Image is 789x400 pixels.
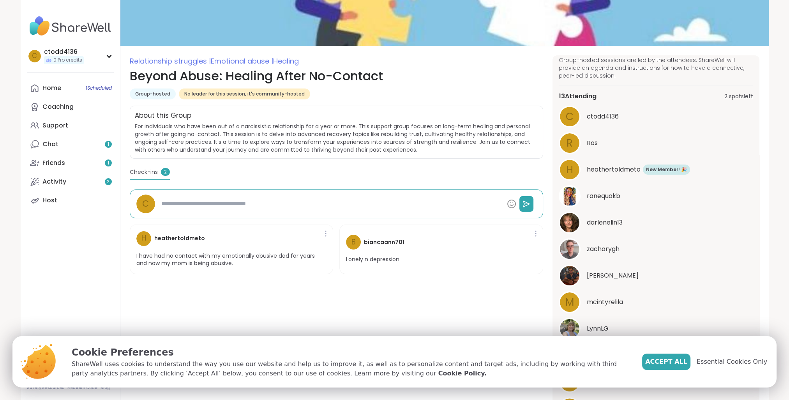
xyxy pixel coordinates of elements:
span: zacharygh [587,244,620,254]
span: Relationship struggles | [130,56,211,66]
div: Home [42,84,61,92]
span: No leader for this session, it's community-hosted [184,91,305,97]
a: ranequakbranequakb [559,185,753,207]
div: Host [42,196,57,205]
a: Blog [101,385,110,391]
a: Coaching [27,97,114,116]
a: Home1Scheduled [27,79,114,97]
a: cctodd4136 [559,106,753,127]
div: Friends [42,159,65,167]
span: h [141,233,146,244]
img: Anchit [560,266,579,285]
a: hheathertoldmetoNew Member! 🎉 [559,159,753,181]
span: ctodd4136 [587,112,619,121]
a: Redeem Code [67,385,97,391]
a: Host [27,191,114,210]
span: heathertoldmeto [587,165,641,174]
span: 2 spots left [724,92,753,101]
span: New Member! 🎉 [646,166,687,173]
span: c [566,109,574,124]
div: Support [42,121,68,130]
span: Emotional abuse | [211,56,273,66]
span: 2 [161,168,170,176]
a: LynnLGLynnLG [559,318,753,340]
img: LynnLG [560,319,579,338]
span: Essential Cookies Only [697,357,767,366]
h1: Beyond Abuse: Healing After No-Contact [130,67,543,85]
h2: About this Group [135,111,191,121]
a: Safety Resources [27,385,64,391]
span: darlenelin13 [587,218,623,227]
h4: heathertoldmeto [154,234,205,242]
a: mmcintyrelila [559,291,753,313]
a: darlenelin13darlenelin13 [559,212,753,234]
a: RRos [559,132,753,154]
button: Accept All [642,354,690,370]
span: 1 Scheduled [86,85,112,91]
span: 1 [108,141,109,148]
a: Support [27,116,114,135]
img: ranequakb [560,186,579,206]
p: I have had no contact with my emotionally abusive dad for years and now my mom is being abusive. [136,252,327,267]
div: Activity [42,177,66,186]
p: Cookie Preferences [72,345,630,359]
span: 0 Pro credits [53,57,82,64]
span: 13 Attending [559,92,597,101]
a: Cookie Policy. [438,369,487,378]
span: 1 [108,160,109,166]
span: 2 [107,179,109,185]
p: Lonely n depression [346,256,399,264]
span: m [565,295,574,310]
a: Anchit[PERSON_NAME] [559,265,753,287]
div: ctodd4136 [44,48,84,56]
span: c [32,51,37,61]
span: ranequakb [587,191,620,201]
img: darlenelin13 [560,213,579,232]
span: R [567,136,573,151]
span: Check-ins [130,168,158,176]
span: Anchit [587,271,639,280]
p: ShareWell uses cookies to understand the way you use our website and help us to improve it, as we... [72,359,630,378]
span: Ros [587,138,598,148]
a: Friends1 [27,154,114,172]
span: c [142,197,149,211]
div: Chat [42,140,58,149]
div: Coaching [42,103,74,111]
h4: biancaann701 [364,238,404,246]
span: Group-hosted sessions are led by the attendees. ShareWell will provide an agenda and instructions... [559,56,753,80]
span: h [566,162,573,177]
span: b [351,237,356,248]
span: Accept All [645,357,687,366]
a: zacharyghzacharygh [559,238,753,260]
span: mcintyrelila [587,297,623,307]
a: Chat1 [27,135,114,154]
span: Group-hosted [135,91,170,97]
span: For individuals who have been out of a narcissistic relationship for a year or more. This support... [135,122,538,154]
span: LynnLG [587,324,609,333]
img: zacharygh [560,239,579,259]
span: Healing [273,56,299,66]
a: Activity2 [27,172,114,191]
img: ShareWell Nav Logo [27,12,114,40]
